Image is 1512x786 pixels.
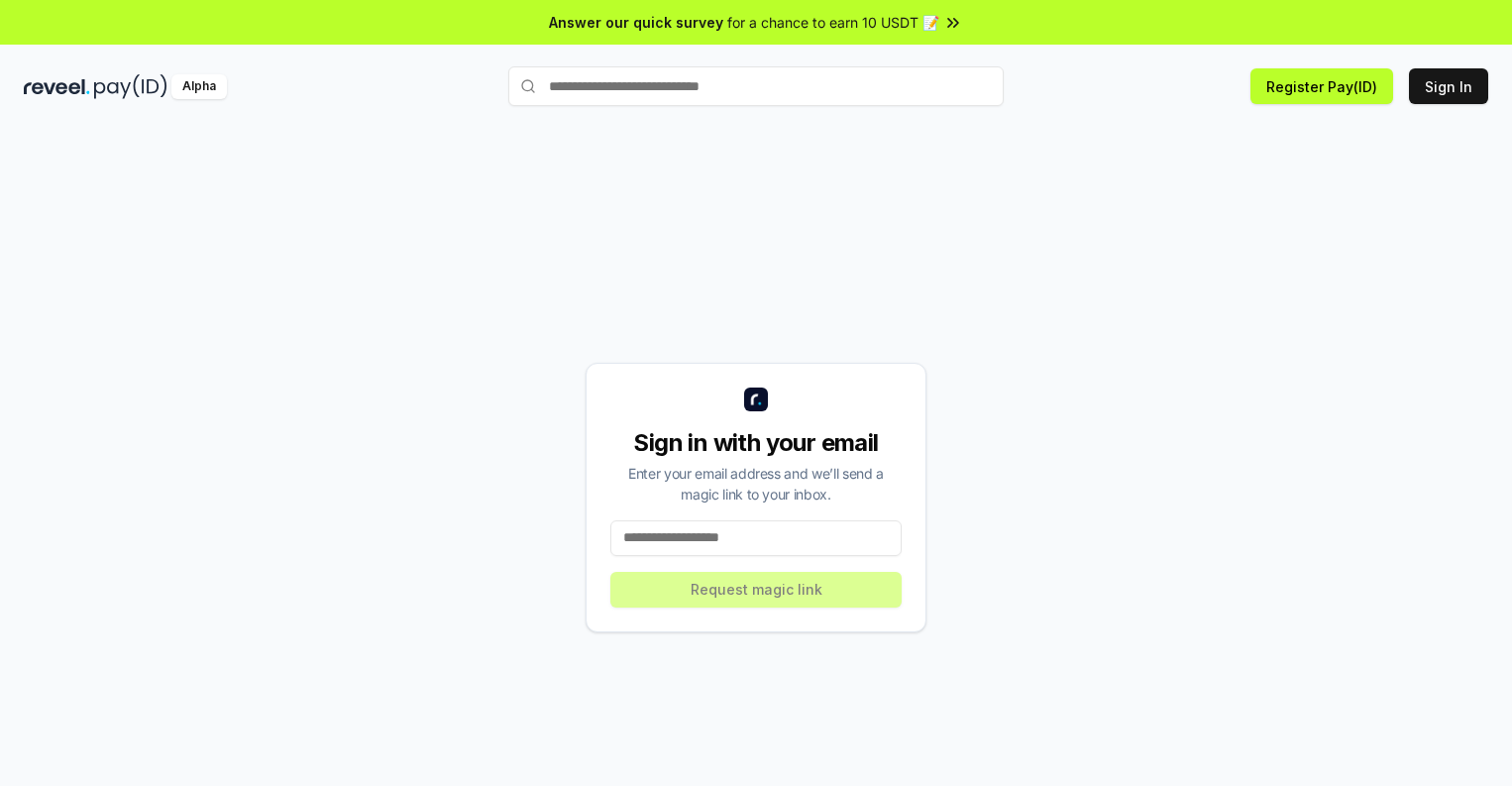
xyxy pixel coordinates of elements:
div: Sign in with your email [610,427,902,459]
div: Enter your email address and we’ll send a magic link to your inbox. [610,463,902,505]
span: Answer our quick survey [549,12,723,33]
button: Sign In [1409,68,1488,104]
img: pay_id [94,74,167,99]
img: reveel_dark [24,74,90,99]
img: logo_small [744,388,768,411]
div: Alpha [171,74,227,99]
button: Register Pay(ID) [1250,68,1393,104]
span: for a chance to earn 10 USDT 📝 [727,12,939,33]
